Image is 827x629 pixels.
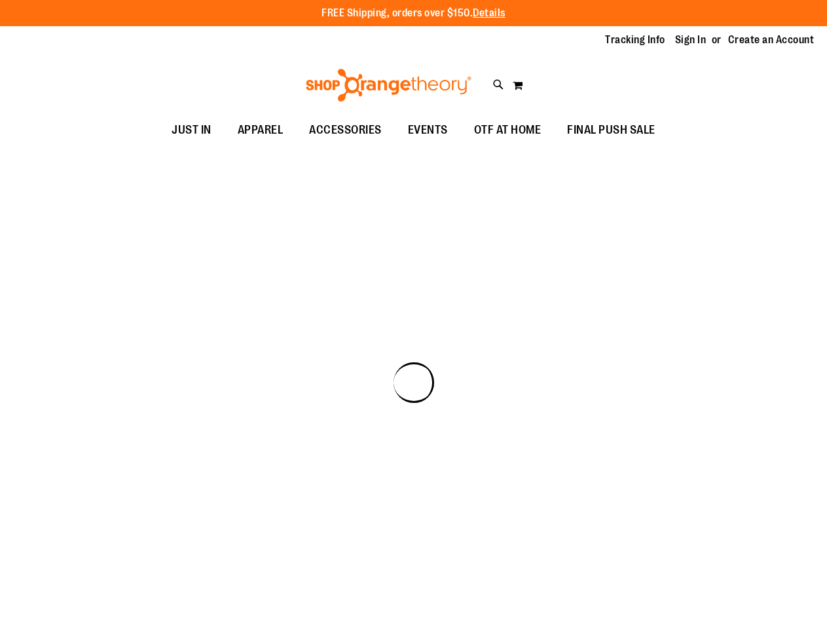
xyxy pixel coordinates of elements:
[728,33,815,47] a: Create an Account
[158,115,225,145] a: JUST IN
[567,115,655,145] span: FINAL PUSH SALE
[172,115,211,145] span: JUST IN
[238,115,284,145] span: APPAREL
[408,115,448,145] span: EVENTS
[309,115,382,145] span: ACCESSORIES
[461,115,555,145] a: OTF AT HOME
[554,115,669,145] a: FINAL PUSH SALE
[605,33,665,47] a: Tracking Info
[225,115,297,145] a: APPAREL
[296,115,395,145] a: ACCESSORIES
[473,7,505,19] a: Details
[322,6,505,21] p: FREE Shipping, orders over $150.
[675,33,707,47] a: Sign In
[474,115,542,145] span: OTF AT HOME
[395,115,461,145] a: EVENTS
[304,69,473,102] img: Shop Orangetheory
